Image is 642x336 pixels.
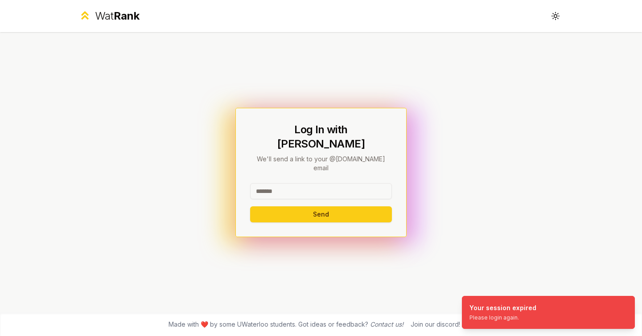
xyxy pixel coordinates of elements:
div: Please login again. [469,314,536,321]
button: Send [250,206,392,222]
p: We'll send a link to your @[DOMAIN_NAME] email [250,155,392,172]
div: Your session expired [469,303,536,312]
h1: Log In with [PERSON_NAME] [250,123,392,151]
a: Contact us! [370,320,403,328]
div: Join our discord! [411,320,460,329]
div: Wat [95,9,140,23]
span: Made with ❤️ by some UWaterloo students. Got ideas or feedback? [169,320,403,329]
a: WatRank [78,9,140,23]
span: Rank [114,9,140,22]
